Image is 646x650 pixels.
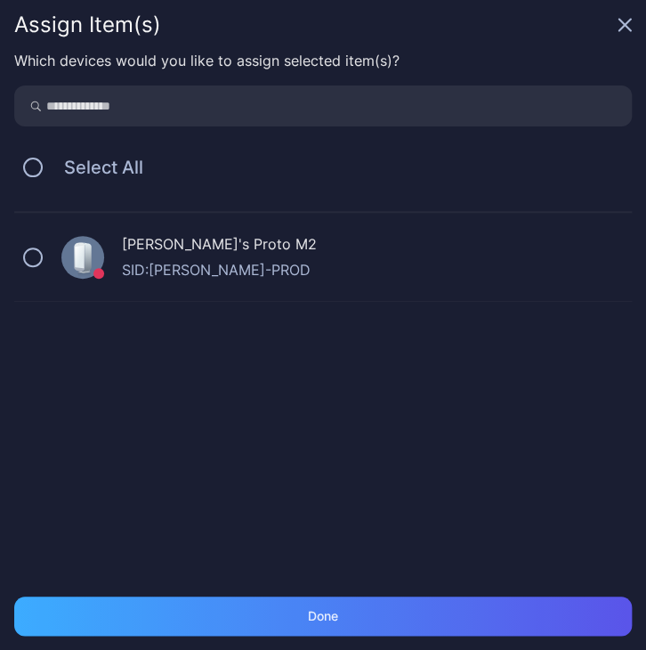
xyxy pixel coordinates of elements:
[14,597,632,636] button: Done
[14,50,632,71] div: Which devices would you like to assign selected item(s)?
[122,259,632,280] div: SID: [PERSON_NAME]-PROD
[52,157,143,178] span: Select All
[122,233,632,259] div: [PERSON_NAME]'s Proto M2
[308,609,338,623] div: Done
[14,14,610,36] div: Assign Item(s)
